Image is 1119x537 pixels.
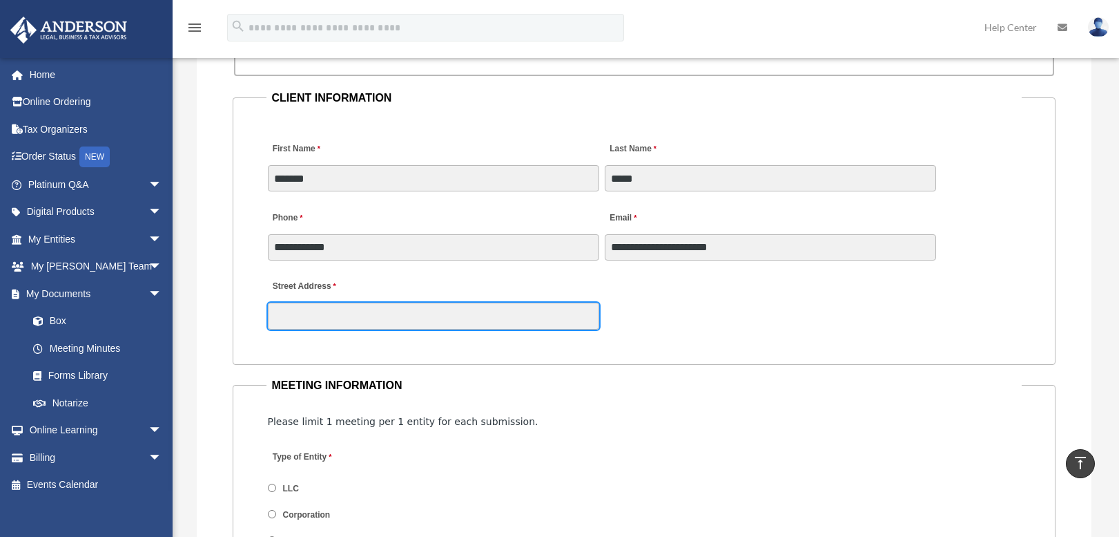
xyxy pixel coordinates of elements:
a: Forms Library [19,362,183,390]
a: Events Calendar [10,471,183,499]
a: Meeting Minutes [19,335,176,362]
span: arrow_drop_down [148,280,176,308]
a: menu [186,24,203,36]
a: Home [10,61,183,88]
span: arrow_drop_down [148,417,176,445]
a: Online Ordering [10,88,183,116]
span: arrow_drop_down [148,253,176,281]
a: Online Learningarrow_drop_down [10,417,183,444]
i: search [231,19,246,34]
a: My [PERSON_NAME] Teamarrow_drop_down [10,253,183,281]
a: Tax Organizers [10,115,183,143]
a: vertical_align_top [1066,449,1095,478]
div: NEW [79,147,110,167]
label: LLC [279,482,304,495]
a: My Documentsarrow_drop_down [10,280,183,308]
label: Last Name [605,140,660,158]
a: Digital Productsarrow_drop_down [10,198,183,226]
legend: MEETING INFORMATION [266,376,1022,395]
a: Order StatusNEW [10,143,183,171]
a: Notarize [19,389,183,417]
span: arrow_drop_down [148,444,176,472]
img: Anderson Advisors Platinum Portal [6,17,131,44]
label: Email [605,209,640,227]
label: Type of Entity [268,449,399,467]
a: My Entitiesarrow_drop_down [10,225,183,253]
span: arrow_drop_down [148,198,176,227]
label: First Name [268,140,324,158]
img: User Pic [1088,17,1109,37]
label: Phone [268,209,306,227]
span: Please limit 1 meeting per 1 entity for each submission. [268,416,538,427]
span: arrow_drop_down [148,225,176,254]
i: vertical_align_top [1072,455,1089,471]
a: Platinum Q&Aarrow_drop_down [10,171,183,198]
a: Box [19,308,183,335]
span: arrow_drop_down [148,171,176,199]
label: Corporation [279,509,335,522]
legend: CLIENT INFORMATION [266,88,1022,108]
label: Street Address [268,278,399,296]
i: menu [186,19,203,36]
a: Billingarrow_drop_down [10,444,183,471]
